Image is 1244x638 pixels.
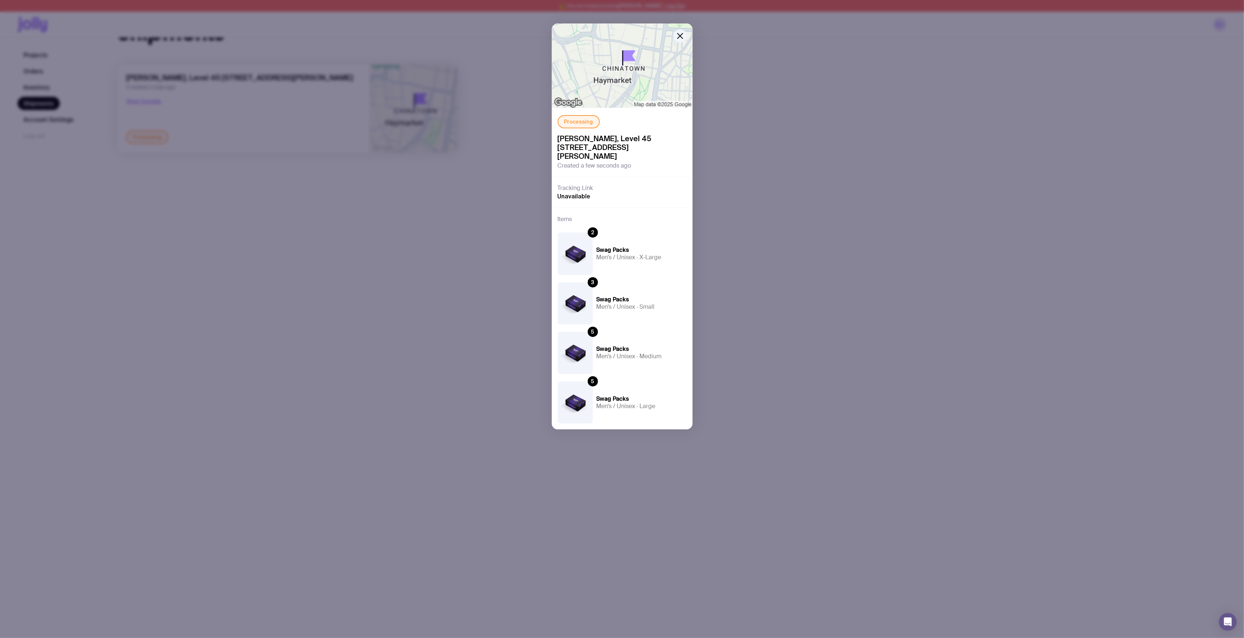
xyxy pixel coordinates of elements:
div: 3 [588,277,598,287]
img: staticmap [552,23,693,108]
h5: Men’s / Unisex · Small [597,303,662,311]
h5: Men’s / Unisex · X-Large [597,254,662,261]
h3: Tracking Link [558,184,593,192]
h3: Items [558,215,572,224]
div: 5 [588,327,598,337]
h4: Swag Packs [597,246,662,254]
div: 5 [588,376,598,386]
span: Created a few seconds ago [558,162,631,169]
h4: Swag Packs [597,345,662,353]
span: Unavailable [558,192,591,200]
div: Open Intercom Messenger [1219,613,1237,631]
h5: Men’s / Unisex · Large [597,403,662,410]
div: Processing [558,115,600,128]
span: [PERSON_NAME], Level 45 [STREET_ADDRESS][PERSON_NAME] [558,134,687,161]
h4: Swag Packs [597,296,662,303]
div: 2 [588,227,598,238]
h5: Men’s / Unisex · Medium [597,353,662,360]
h4: Swag Packs [597,395,662,403]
